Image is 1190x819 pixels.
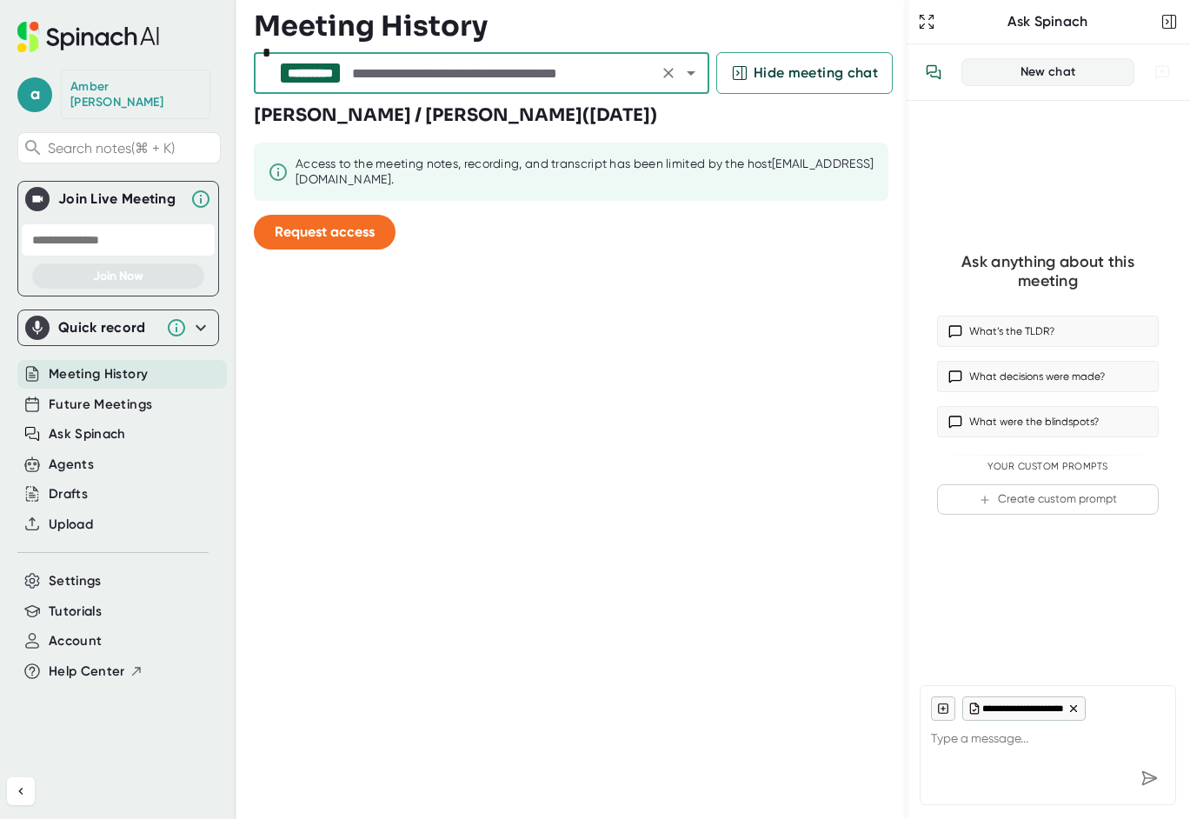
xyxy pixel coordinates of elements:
[1133,762,1165,794] div: Send message
[716,52,893,94] button: Hide meeting chat
[937,252,1159,291] div: Ask anything about this meeting
[49,364,148,384] button: Meeting History
[275,223,375,240] span: Request access
[93,269,143,283] span: Join Now
[49,484,88,504] button: Drafts
[58,319,157,336] div: Quick record
[254,103,657,129] h3: [PERSON_NAME] / [PERSON_NAME] ( [DATE] )
[939,13,1157,30] div: Ask Spinach
[25,182,211,216] div: Join Live MeetingJoin Live Meeting
[25,310,211,345] div: Quick record
[937,361,1159,392] button: What decisions were made?
[7,777,35,805] button: Collapse sidebar
[70,79,201,110] div: Amber Berry
[1157,10,1181,34] button: Close conversation sidebar
[679,61,703,85] button: Open
[32,263,204,289] button: Join Now
[17,77,52,112] span: a
[49,395,152,415] button: Future Meetings
[49,602,102,622] button: Tutorials
[29,190,46,208] img: Join Live Meeting
[49,515,93,535] button: Upload
[296,156,874,187] div: Access to the meeting notes, recording, and transcript has been limited by the host [EMAIL_ADDRES...
[937,316,1159,347] button: What’s the TLDR?
[49,571,102,591] button: Settings
[49,455,94,475] button: Agents
[49,662,125,682] span: Help Center
[914,10,939,34] button: Expand to Ask Spinach page
[58,190,182,208] div: Join Live Meeting
[656,61,681,85] button: Clear
[49,662,143,682] button: Help Center
[49,631,102,651] button: Account
[937,484,1159,515] button: Create custom prompt
[254,215,396,250] button: Request access
[937,461,1159,473] div: Your Custom Prompts
[937,406,1159,437] button: What were the blindspots?
[49,424,126,444] button: Ask Spinach
[916,55,951,90] button: View conversation history
[973,64,1123,80] div: New chat
[48,140,216,156] span: Search notes (⌘ + K)
[754,63,878,83] span: Hide meeting chat
[254,10,488,43] h3: Meeting History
